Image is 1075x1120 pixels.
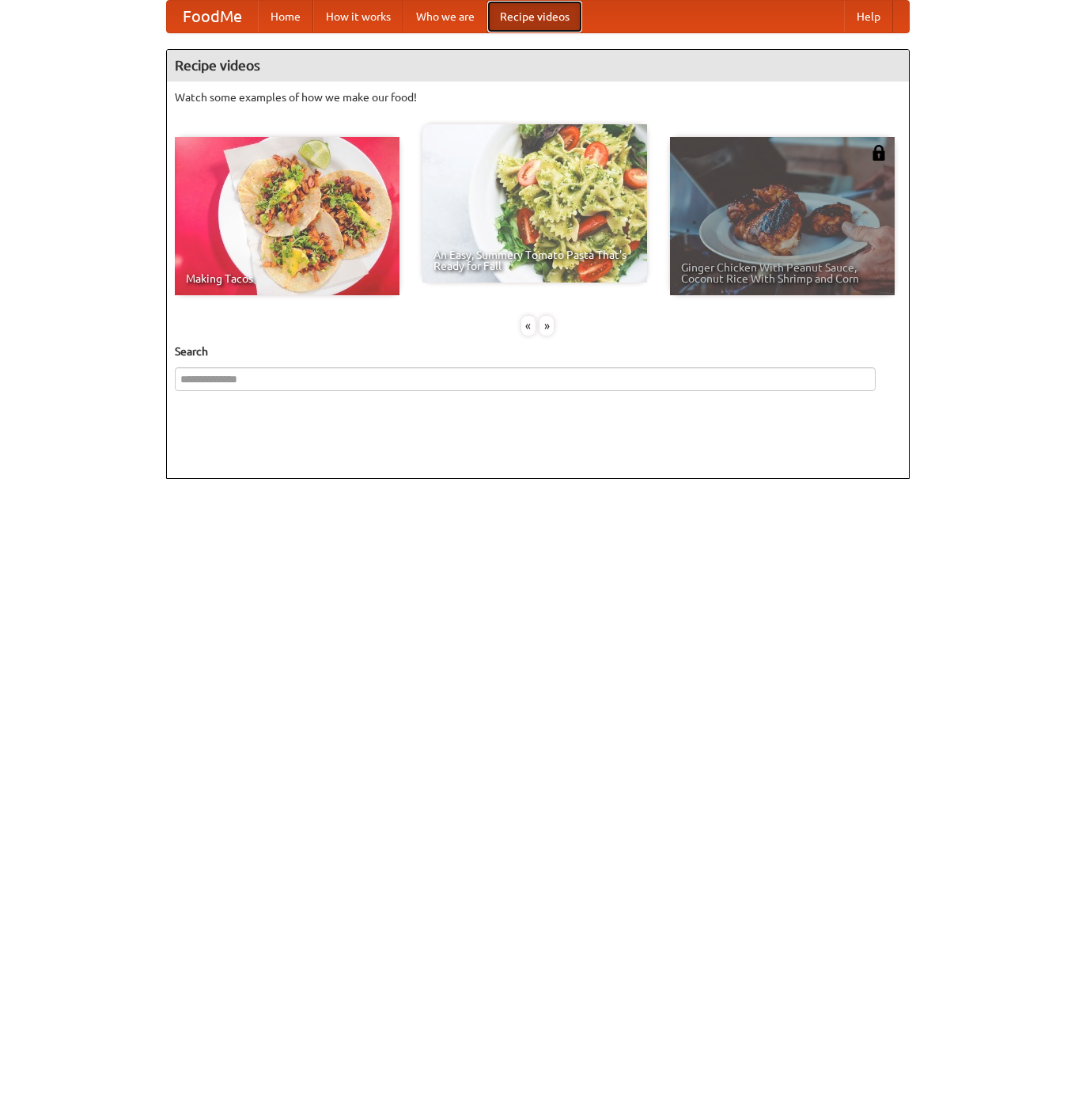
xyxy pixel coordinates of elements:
div: » [539,316,554,336]
a: Who we are [403,1,487,32]
a: FoodMe [167,1,258,32]
a: Recipe videos [487,1,582,32]
a: Making Tacos [175,137,399,295]
h4: Recipe videos [167,50,909,82]
a: How it works [313,1,403,32]
img: 483408.png [871,145,887,161]
p: Watch some examples of how we make our food! [175,89,901,105]
span: An Easy, Summery Tomato Pasta That's Ready for Fall [433,249,636,271]
span: Making Tacos [186,273,388,284]
h5: Search [175,344,901,359]
a: Help [844,1,893,32]
a: Home [258,1,313,32]
div: « [521,316,536,336]
a: An Easy, Summery Tomato Pasta That's Ready for Fall [422,124,647,283]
